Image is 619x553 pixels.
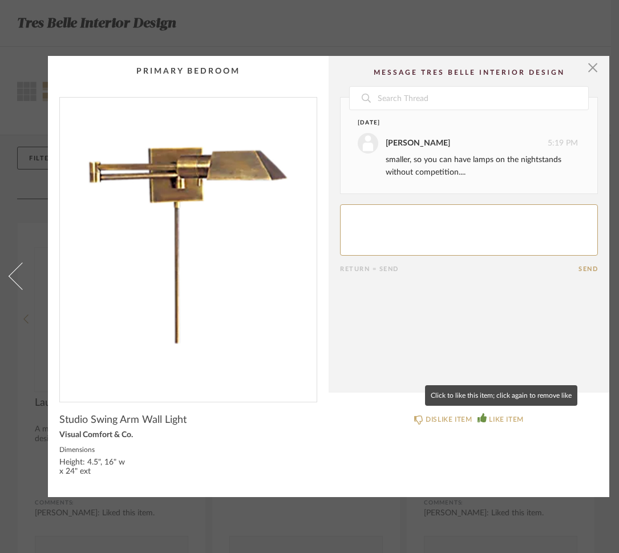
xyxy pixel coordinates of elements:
[386,137,450,150] div: [PERSON_NAME]
[59,431,317,440] div: Visual Comfort & Co.
[358,133,578,154] div: 5:19 PM
[59,414,187,426] span: Studio Swing Arm Wall Light
[60,98,317,393] img: d6441e9b-b3de-4245-b265-728128c307c2_1000x1000.jpg
[60,98,317,393] div: 0
[358,119,557,127] div: [DATE]
[59,458,128,477] div: Height: 4.5", 16" w x 24" ext
[59,445,128,454] label: Dimensions
[377,87,588,110] input: Search Thread
[581,56,604,79] button: Close
[426,414,472,425] div: DISLIKE ITEM
[340,265,578,273] div: Return = Send
[386,154,578,179] div: smaller, so you can have lamps on the nightstands without competition....
[489,414,523,425] div: LIKE ITEM
[578,265,598,273] button: Send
